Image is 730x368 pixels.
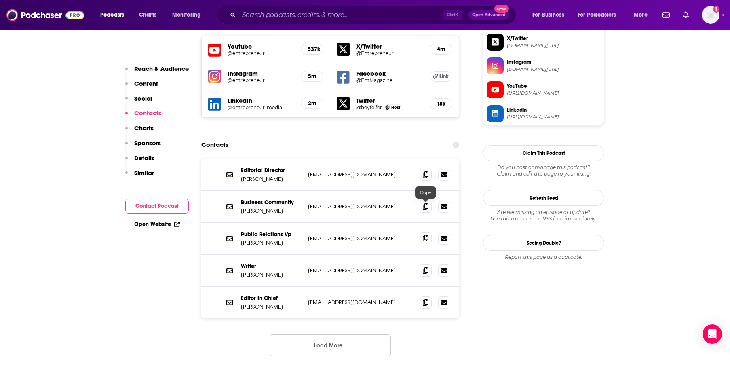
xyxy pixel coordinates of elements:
span: For Business [532,9,564,21]
h5: 5m [308,73,316,80]
div: Search podcasts, credits, & more... [224,6,524,24]
span: Charts [139,9,156,21]
a: YouTube[URL][DOMAIN_NAME] [487,81,601,98]
p: Reach & Audience [134,65,189,72]
a: @entrepreneur [228,50,294,56]
span: Host [391,105,400,110]
p: [PERSON_NAME] [241,239,302,246]
svg: Add a profile image [713,6,719,13]
a: Link [430,71,452,82]
p: [EMAIL_ADDRESS][DOMAIN_NAME] [308,235,413,242]
p: [EMAIL_ADDRESS][DOMAIN_NAME] [308,267,413,274]
p: Charts [134,124,154,132]
button: open menu [167,8,211,21]
p: [PERSON_NAME] [241,207,302,214]
p: Writer [241,263,302,270]
p: Content [134,80,158,87]
button: Charts [125,124,154,139]
span: Do you host or manage this podcast? [483,164,604,171]
p: Public Relations Vp [241,231,302,238]
p: [EMAIL_ADDRESS][DOMAIN_NAME] [308,299,413,306]
span: Instagram [507,59,601,66]
h5: X/Twitter [356,42,423,50]
p: Editorial Director [241,167,302,174]
span: Link [439,73,449,80]
span: Open Advanced [472,13,506,17]
button: Contact Podcast [125,199,189,214]
span: twitter.com/Entrepreneur [507,42,601,49]
h5: 2m [308,100,316,107]
a: @entrepreneur [228,77,294,83]
button: open menu [628,8,658,21]
p: Similar [134,169,154,177]
span: New [494,5,509,13]
span: Monitoring [172,9,201,21]
p: Social [134,95,152,102]
a: @entrepreneur-media [228,104,294,110]
p: Details [134,154,154,162]
a: Charts [134,8,161,21]
a: Instagram[DOMAIN_NAME][URL] [487,57,601,74]
img: iconImage [208,70,221,83]
p: Sponsors [134,139,161,147]
h5: Facebook [356,70,423,77]
h5: Instagram [228,70,294,77]
p: [EMAIL_ADDRESS][DOMAIN_NAME] [308,171,413,178]
p: Contacts [134,109,161,117]
p: [PERSON_NAME] [241,303,302,310]
button: Content [125,80,158,95]
span: Linkedin [507,106,601,114]
a: @Entrepreneur [356,50,423,56]
a: @heyfeifer [356,104,382,110]
button: Claim This Podcast [483,145,604,161]
a: @EntMagazine [356,77,423,83]
a: Linkedin[URL][DOMAIN_NAME] [487,105,601,122]
button: Social [125,95,152,110]
span: https://www.youtube.com/@entrepreneur [507,90,601,96]
button: Reach & Audience [125,65,189,80]
div: Open Intercom Messenger [703,324,722,344]
a: Open Website [134,221,180,228]
button: Contacts [125,109,161,124]
input: Search podcasts, credits, & more... [239,8,443,21]
img: User Profile [702,6,719,24]
p: [EMAIL_ADDRESS][DOMAIN_NAME] [308,203,413,210]
h5: Twitter [356,97,423,104]
a: Seeing Double? [483,235,604,251]
h5: 18k [437,100,445,107]
button: open menu [95,8,135,21]
h5: 537k [308,46,316,53]
button: open menu [527,8,574,21]
button: Open AdvancedNew [468,10,509,20]
button: Show profile menu [702,6,719,24]
span: For Podcasters [578,9,616,21]
h5: 4m [437,46,445,53]
span: Ctrl K [443,10,462,20]
span: https://www.linkedin.com/company/entrepreneur-media [507,114,601,120]
span: X/Twitter [507,35,601,42]
div: Copy [415,186,436,199]
span: Logged in as Ashley_Beenen [702,6,719,24]
p: [PERSON_NAME] [241,271,302,278]
span: Podcasts [100,9,124,21]
a: Show notifications dropdown [679,8,692,22]
button: Load More... [270,334,391,356]
a: X/Twitter[DOMAIN_NAME][URL] [487,34,601,51]
h5: LinkedIn [228,97,294,104]
button: Sponsors [125,139,161,154]
button: Details [125,154,154,169]
span: YouTube [507,82,601,90]
a: Show notifications dropdown [659,8,673,22]
div: Claim and edit this page to your liking. [483,164,604,177]
span: instagram.com/entrepreneur [507,66,601,72]
p: Business Community [241,199,302,206]
img: Jason Feifer [385,105,390,110]
p: Editor In Chief [241,295,302,302]
img: Podchaser - Follow, Share and Rate Podcasts [6,7,84,23]
div: Report this page as a duplicate. [483,254,604,260]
